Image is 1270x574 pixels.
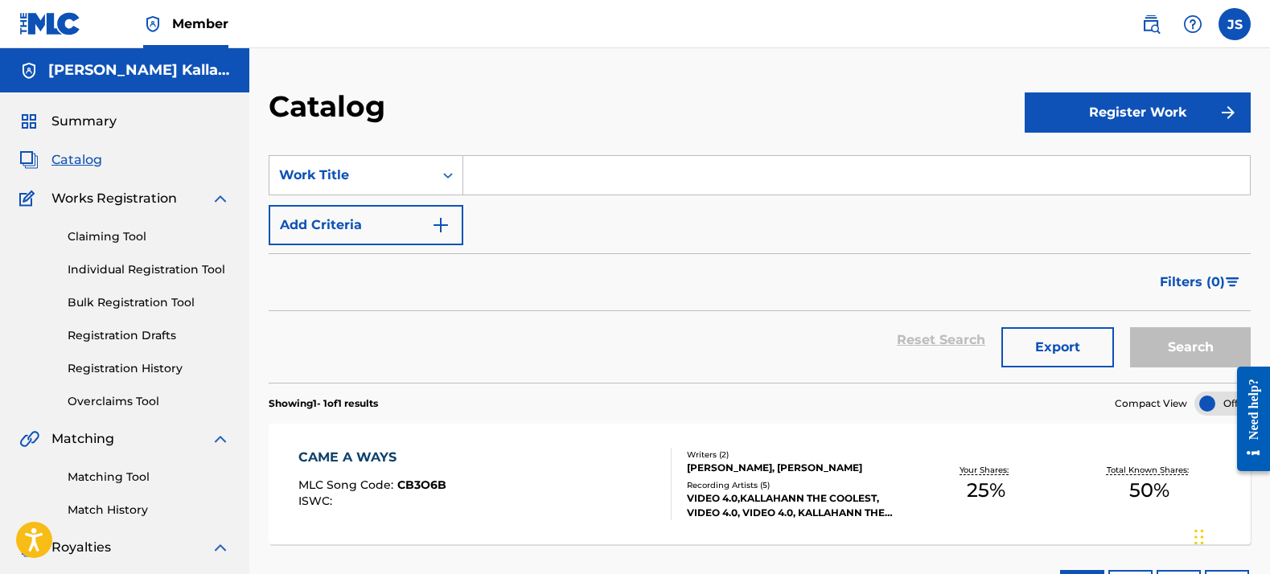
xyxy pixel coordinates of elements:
[172,14,228,33] span: Member
[211,429,230,449] img: expand
[68,469,230,486] a: Matching Tool
[397,478,446,492] span: CB3O6B
[1194,513,1204,561] div: Drag
[68,261,230,278] a: Individual Registration Tool
[269,155,1251,383] form: Search Form
[51,150,102,170] span: Catalog
[687,461,905,475] div: [PERSON_NAME], [PERSON_NAME]
[19,189,40,208] img: Works Registration
[211,538,230,557] img: expand
[298,494,336,508] span: ISWC :
[1160,273,1225,292] span: Filters ( 0 )
[1219,8,1251,40] div: User Menu
[269,396,378,411] p: Showing 1 - 1 of 1 results
[51,189,177,208] span: Works Registration
[1129,476,1169,505] span: 50 %
[51,429,114,449] span: Matching
[1190,497,1270,574] iframe: Chat Widget
[19,429,39,449] img: Matching
[19,150,102,170] a: CatalogCatalog
[1107,464,1193,476] p: Total Known Shares:
[279,166,424,185] div: Work Title
[19,150,39,170] img: Catalog
[1225,353,1270,486] iframe: Resource Center
[960,464,1013,476] p: Your Shares:
[68,228,230,245] a: Claiming Tool
[19,112,39,131] img: Summary
[68,393,230,410] a: Overclaims Tool
[1219,103,1238,122] img: f7272a7cc735f4ea7f67.svg
[51,112,117,131] span: Summary
[687,449,905,461] div: Writers ( 2 )
[298,478,397,492] span: MLC Song Code :
[19,12,81,35] img: MLC Logo
[431,215,450,235] img: 9d2ae6d4665cec9f34b9.svg
[1141,14,1161,34] img: search
[269,88,393,125] h2: Catalog
[1001,327,1114,367] button: Export
[967,476,1005,505] span: 25 %
[1177,8,1209,40] div: Help
[1115,396,1187,411] span: Compact View
[269,424,1251,544] a: CAME A WAYSMLC Song Code:CB3O6BISWC:Writers (2)[PERSON_NAME], [PERSON_NAME]Recording Artists (5)V...
[51,538,111,557] span: Royalties
[68,327,230,344] a: Registration Drafts
[687,479,905,491] div: Recording Artists ( 5 )
[68,360,230,377] a: Registration History
[211,189,230,208] img: expand
[19,112,117,131] a: SummarySummary
[19,61,39,80] img: Accounts
[1025,92,1251,133] button: Register Work
[1150,262,1251,302] button: Filters (0)
[68,502,230,519] a: Match History
[48,61,230,80] h5: Jerry Kallahann Shaw
[143,14,162,34] img: Top Rightsholder
[298,448,446,467] div: CAME A WAYS
[68,294,230,311] a: Bulk Registration Tool
[269,205,463,245] button: Add Criteria
[687,491,905,520] div: VIDEO 4.0,KALLAHANN THE COOLEST, VIDEO 4.0, VIDEO 4.0, KALLAHANN THE COOLEST, VIDEO 4.0|KALLAHANN...
[1226,277,1239,287] img: filter
[1135,8,1167,40] a: Public Search
[1183,14,1202,34] img: help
